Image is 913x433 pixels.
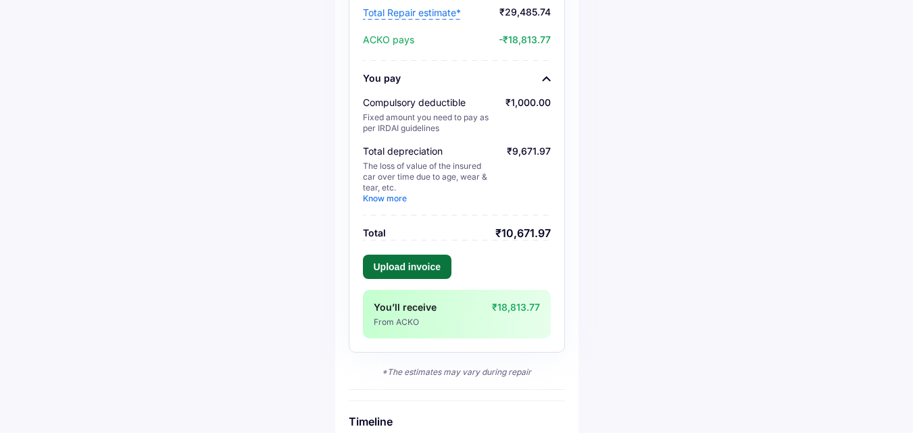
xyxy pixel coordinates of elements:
div: Total depreciation [363,145,495,158]
div: ₹10,671.97 [495,226,551,240]
div: ₹9,671.97 [507,145,551,204]
span: Total Repair estimate* [363,6,461,20]
div: ₹18,813.77 [492,301,540,328]
div: You pay [363,72,401,85]
span: -₹18,813.77 [418,33,551,47]
div: The loss of value of the insured car over time due to age, wear & tear, etc. [363,161,495,204]
div: You’ll receive [374,301,490,314]
div: Compulsory deductible [363,96,495,109]
button: Upload invoice [363,255,452,279]
div: *The estimates may vary during repair [349,366,565,378]
div: Total [363,226,386,240]
div: ₹1,000.00 [505,96,551,134]
div: From ACKO [374,317,490,328]
span: ACKO pays [363,33,414,47]
span: ₹29,485.74 [464,6,551,20]
div: Fixed amount you need to pay as per IRDAI guidelines [363,112,495,134]
a: Know more [363,193,407,203]
h6: Timeline [349,415,565,428]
